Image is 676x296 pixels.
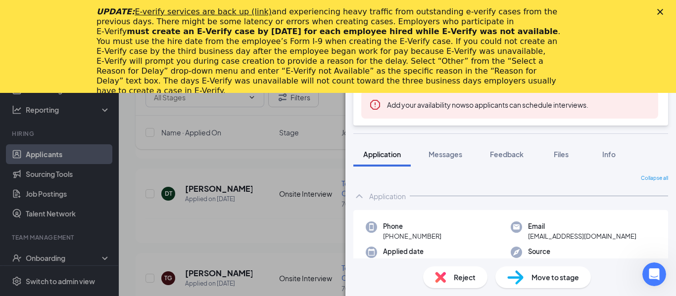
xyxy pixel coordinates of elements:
div: and experiencing heavy traffic from outstanding e-verify cases from the previous days. There migh... [97,7,564,96]
span: Files [554,150,569,159]
span: Phone [383,221,441,231]
span: Move to stage [531,272,579,283]
span: Email [528,221,636,231]
a: E-verify services are back up (link) [135,7,272,16]
svg: ChevronUp [353,190,365,202]
span: [PHONE_NUMBER] [383,231,441,241]
span: Reject [454,272,476,283]
span: [DATE] [383,256,424,266]
span: so applicants can schedule interviews. [387,100,588,109]
span: Feedback [490,150,524,159]
div: Application [369,191,406,201]
button: Add your availability now [387,100,466,110]
span: Collapse all [641,174,668,182]
span: Application [363,150,401,159]
span: Info [602,150,616,159]
i: UPDATE: [97,7,272,16]
span: [URL][DOMAIN_NAME] [528,256,596,266]
span: Applied date [383,247,424,256]
iframe: Intercom live chat [642,262,666,286]
span: Source [528,247,596,256]
svg: Error [369,99,381,111]
div: Close [657,9,667,15]
span: Messages [429,150,462,159]
span: [EMAIL_ADDRESS][DOMAIN_NAME] [528,231,636,241]
b: must create an E‑Verify case by [DATE] for each employee hired while E‑Verify was not available [127,27,558,36]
